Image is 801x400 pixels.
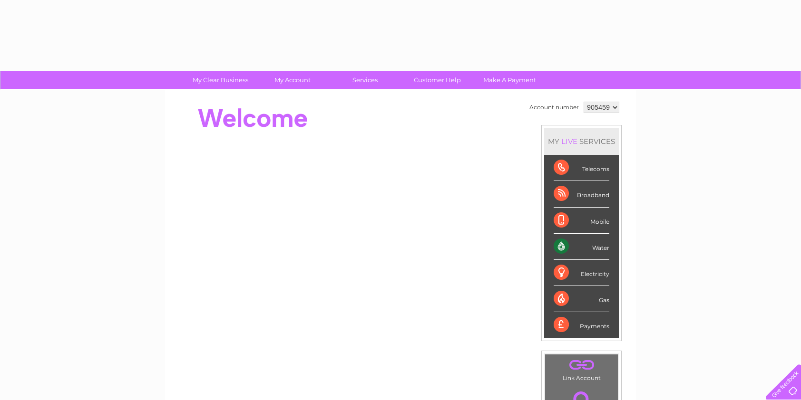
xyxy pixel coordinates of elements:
[559,137,579,146] div: LIVE
[326,71,404,89] a: Services
[554,312,609,338] div: Payments
[254,71,332,89] a: My Account
[545,354,618,384] td: Link Account
[527,99,581,115] td: Account number
[554,234,609,260] div: Water
[398,71,477,89] a: Customer Help
[554,208,609,234] div: Mobile
[470,71,549,89] a: Make A Payment
[181,71,260,89] a: My Clear Business
[554,155,609,181] div: Telecoms
[544,128,619,155] div: MY SERVICES
[547,357,615,373] a: .
[554,181,609,207] div: Broadband
[554,286,609,312] div: Gas
[554,260,609,286] div: Electricity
